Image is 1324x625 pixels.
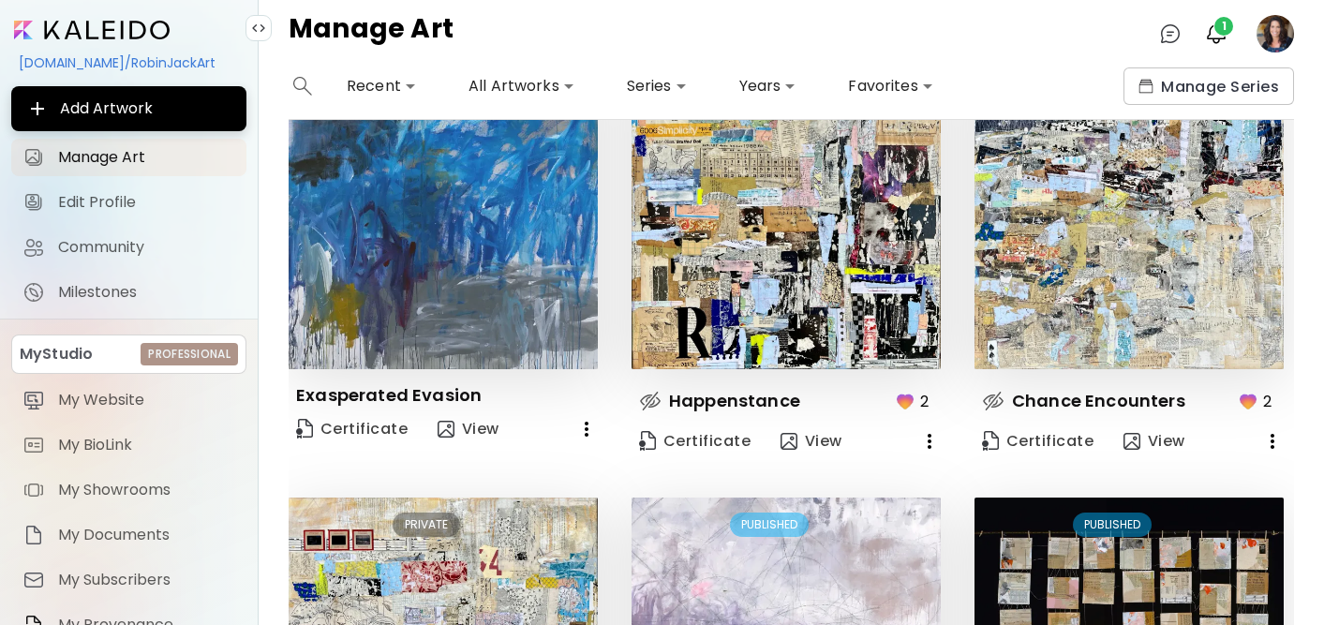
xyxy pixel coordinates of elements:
[1123,433,1140,450] img: view-art
[1237,390,1259,412] img: favorites
[889,384,941,419] button: favorites2
[974,423,1101,460] a: CertificateCertificate
[730,513,809,537] div: PUBLISHED
[293,77,312,96] img: search
[438,419,499,439] span: View
[982,390,1004,412] img: hidden
[11,516,246,554] a: itemMy Documents
[841,71,940,101] div: Favorites
[1232,384,1284,419] button: favorites2
[26,97,231,120] span: Add Artwork
[11,229,246,266] a: Community iconCommunity
[58,481,235,499] span: My Showrooms
[732,71,804,101] div: Years
[773,423,850,460] button: view-artView
[22,524,45,546] img: item
[639,431,656,451] img: Certificate
[1205,22,1227,45] img: bellIcon
[289,15,454,52] h4: Manage Art
[982,431,1093,452] span: Certificate
[11,47,246,79] div: [DOMAIN_NAME]/RobinJackArt
[289,67,317,105] button: search
[296,384,482,407] p: Exasperated Evasion
[1138,79,1153,94] img: collections
[920,390,929,413] p: 2
[58,283,235,302] span: Milestones
[781,431,842,452] span: View
[393,513,460,537] div: PRIVATE
[11,561,246,599] a: itemMy Subscribers
[58,193,235,212] span: Edit Profile
[781,433,797,450] img: view-art
[982,431,999,451] img: Certificate
[894,390,916,412] img: favorites
[58,436,235,454] span: My BioLink
[289,60,598,369] img: thumbnail
[58,238,235,257] span: Community
[22,434,45,456] img: item
[1116,423,1193,460] button: view-artView
[22,281,45,304] img: Milestones icon
[974,60,1284,369] img: thumbnail
[632,423,758,460] a: CertificateCertificate
[639,431,751,452] span: Certificate
[20,343,93,365] p: MyStudio
[22,479,45,501] img: item
[11,139,246,176] a: Manage Art iconManage Art
[632,60,941,369] img: thumbnail
[251,21,266,36] img: collapse
[430,410,507,448] button: view-artView
[58,148,235,167] span: Manage Art
[1214,17,1233,36] span: 1
[11,381,246,419] a: itemMy Website
[22,236,45,259] img: Community icon
[1200,18,1232,50] button: bellIcon1
[639,390,662,412] img: hidden
[1159,22,1182,45] img: chatIcon
[58,391,235,409] span: My Website
[1138,77,1279,97] span: Manage Series
[289,410,415,448] a: CertificateCertificate
[11,471,246,509] a: itemMy Showrooms
[58,571,235,589] span: My Subscribers
[1073,513,1152,537] div: PUBLISHED
[22,191,45,214] img: Edit Profile icon
[296,419,408,439] span: Certificate
[669,390,800,412] p: Happenstance
[339,71,424,101] div: Recent
[1123,67,1294,105] button: collectionsManage Series
[11,86,246,131] button: Add Artwork
[11,184,246,221] a: Edit Profile iconEdit Profile
[58,526,235,544] span: My Documents
[148,346,231,363] h6: Professional
[22,389,45,411] img: item
[438,421,454,438] img: view-art
[11,274,246,311] a: completeMilestones iconMilestones
[1263,390,1272,413] p: 2
[22,146,45,169] img: Manage Art icon
[22,569,45,591] img: item
[1012,390,1185,412] p: Chance Encounters
[11,426,246,464] a: itemMy BioLink
[461,71,582,101] div: All Artworks
[296,419,313,439] img: Certificate
[619,71,694,101] div: Series
[1123,431,1185,452] span: View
